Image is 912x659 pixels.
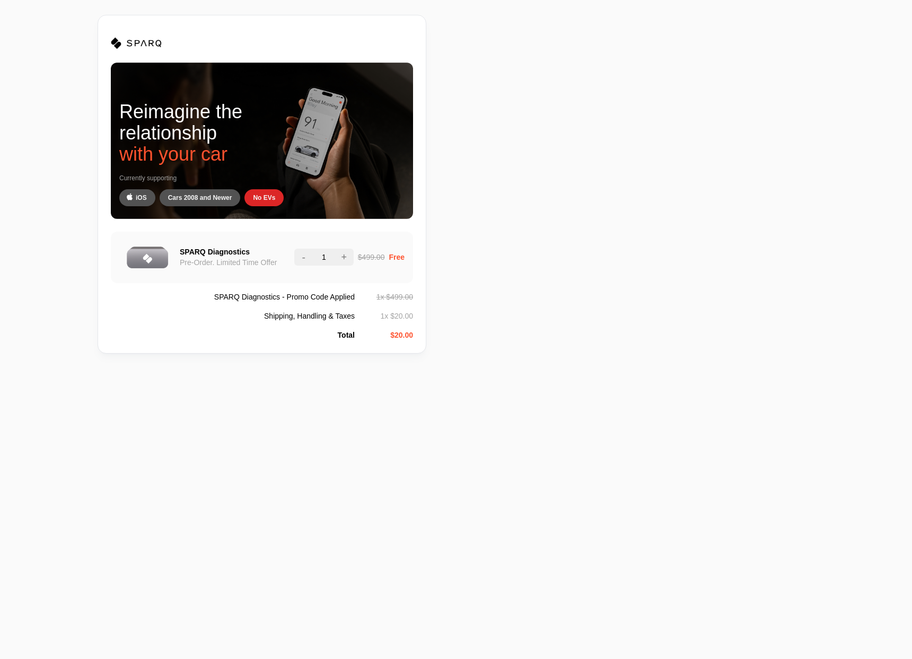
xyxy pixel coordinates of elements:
span: iOS [136,193,147,203]
img: sparq-device.png [124,244,171,271]
span: - [302,251,306,262]
span: Total [338,330,355,340]
button: + [330,250,354,265]
span: 1 x $ 499.00 [372,292,413,302]
span: $499.00 [358,252,385,262]
span: Free [389,252,405,262]
span: Reimagine the [119,101,284,122]
span: Cars 2008 and Newer [168,193,232,203]
span: Shipping, Handling & Taxes [264,311,355,321]
span: - Promo Code Applied [282,292,355,302]
span: + [341,252,347,262]
span: SPARQ Diagnostics [180,247,277,257]
span: with your car [119,144,284,165]
span: Currently supporting [119,173,284,183]
img: apple_icon.svg [126,193,134,201]
span: Pre-Order. Limited Time Offer [180,257,277,268]
span: $ 20.00 [372,330,413,340]
img: Logo [111,37,162,50]
img: background.png [111,63,413,218]
span: SPARQ Diagnostics [214,292,355,302]
span: relationship [119,122,284,144]
button: - [294,250,318,265]
span: 1 [322,252,326,262]
span: No EVs [253,193,275,203]
span: 1 x $ 20.00 [372,311,413,321]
